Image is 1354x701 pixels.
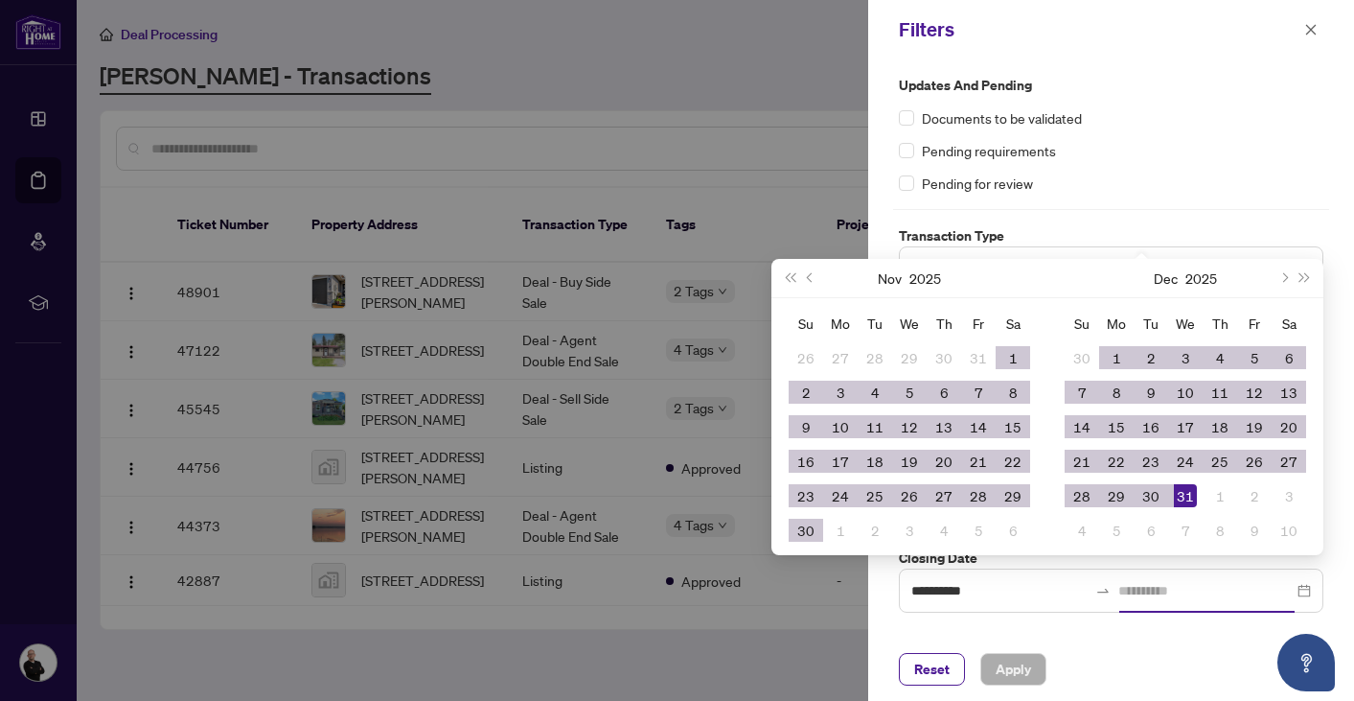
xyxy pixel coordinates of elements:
div: 25 [1208,450,1231,473]
div: 15 [1001,415,1024,438]
td: 2025-12-11 [1203,375,1237,409]
td: 2025-12-01 [1099,340,1134,375]
div: 30 [1070,346,1093,369]
td: 2026-01-07 [1168,513,1203,548]
button: Next year (Control + right) [1295,259,1316,297]
td: 2025-11-11 [858,409,892,444]
div: 21 [1070,450,1093,473]
td: 2025-10-30 [927,340,961,375]
div: 18 [863,450,886,473]
div: 7 [1174,519,1197,542]
td: 2025-11-27 [927,479,961,513]
div: 5 [1105,519,1128,542]
div: 1 [1208,484,1231,507]
div: 10 [1277,519,1300,542]
th: Th [1203,306,1237,340]
th: Tu [1134,306,1168,340]
div: 9 [1139,381,1162,404]
td: 2025-11-09 [789,409,823,444]
td: 2025-11-01 [996,340,1030,375]
td: 2025-11-02 [789,375,823,409]
div: 4 [932,519,955,542]
td: 2025-11-03 [823,375,858,409]
span: close [1304,23,1318,36]
div: 26 [794,346,817,369]
label: Updates and Pending [899,75,1323,96]
div: 15 [1105,415,1128,438]
div: 4 [863,381,886,404]
div: 24 [829,484,852,507]
div: 12 [1243,381,1266,404]
td: 2025-12-05 [1237,340,1272,375]
button: Previous month (PageUp) [800,259,821,297]
th: Mo [1099,306,1134,340]
div: Filters [899,15,1298,44]
td: 2026-01-03 [1272,479,1306,513]
td: 2025-12-14 [1065,409,1099,444]
div: 10 [829,415,852,438]
div: 6 [1139,519,1162,542]
span: Pending requirements [922,140,1056,161]
div: 29 [1001,484,1024,507]
td: 2025-11-22 [996,444,1030,479]
td: 2026-01-06 [1134,513,1168,548]
td: 2025-12-01 [823,513,858,548]
div: 22 [1105,450,1128,473]
div: 2 [1243,484,1266,507]
div: 14 [1070,415,1093,438]
div: 5 [898,381,921,404]
td: 2025-12-17 [1168,409,1203,444]
th: Tu [858,306,892,340]
td: 2025-12-08 [1099,375,1134,409]
div: 28 [967,484,990,507]
div: 6 [1277,346,1300,369]
div: 14 [967,415,990,438]
div: 11 [863,415,886,438]
div: 25 [863,484,886,507]
th: Th [927,306,961,340]
td: 2025-10-26 [789,340,823,375]
button: Last year (Control + left) [779,259,800,297]
td: 2025-12-30 [1134,479,1168,513]
div: 1 [1105,346,1128,369]
span: Documents to be validated [922,107,1082,129]
div: 8 [1208,519,1231,542]
button: Apply [980,653,1046,686]
td: 2025-11-13 [927,409,961,444]
td: 2025-11-30 [789,513,823,548]
th: Fr [1237,306,1272,340]
td: 2025-11-15 [996,409,1030,444]
td: 2025-12-04 [927,513,961,548]
div: 7 [967,381,990,404]
td: 2025-12-21 [1065,444,1099,479]
td: 2025-12-26 [1237,444,1272,479]
td: 2025-11-16 [789,444,823,479]
button: Next month (PageDown) [1273,259,1294,297]
div: 8 [1105,381,1128,404]
div: 27 [1277,450,1300,473]
span: to [1095,583,1111,598]
td: 2026-01-02 [1237,479,1272,513]
div: 8 [1001,381,1024,404]
div: 3 [1174,346,1197,369]
div: 21 [967,450,990,473]
div: 6 [932,381,955,404]
div: 17 [1174,415,1197,438]
label: Closing Date [899,548,1323,569]
td: 2025-12-28 [1065,479,1099,513]
div: 1 [829,519,852,542]
th: Sa [996,306,1030,340]
td: 2025-11-30 [1065,340,1099,375]
td: 2025-11-14 [961,409,996,444]
td: 2025-12-22 [1099,444,1134,479]
div: 16 [1139,415,1162,438]
div: 30 [932,346,955,369]
td: 2025-12-29 [1099,479,1134,513]
td: 2025-12-04 [1203,340,1237,375]
button: Choose a year [909,259,941,297]
th: We [892,306,927,340]
button: Choose a year [1185,259,1217,297]
div: 18 [1208,415,1231,438]
td: 2025-12-27 [1272,444,1306,479]
div: 17 [829,450,852,473]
